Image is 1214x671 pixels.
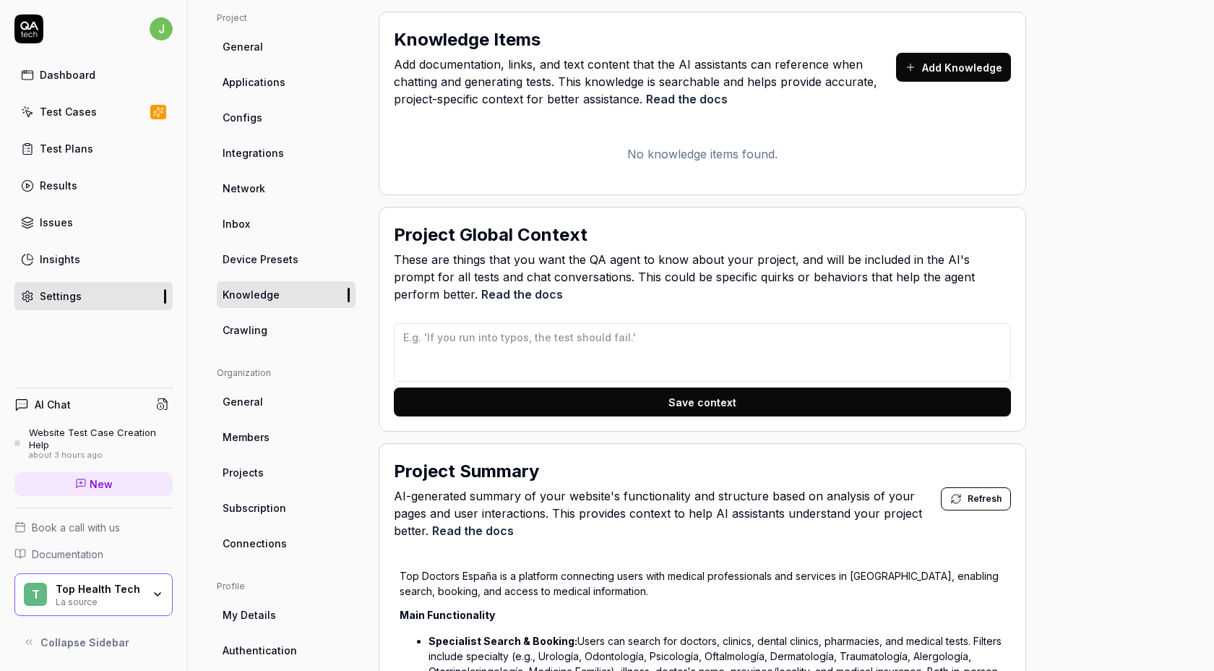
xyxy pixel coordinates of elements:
a: Issues [14,208,173,236]
span: General [223,394,263,409]
a: Read the docs [481,287,563,302]
a: Settings [14,282,173,310]
button: Collapse Sidebar [14,628,173,657]
div: Dashboard [40,67,95,82]
div: Issues [40,215,73,230]
div: Profile [217,580,356,593]
span: General [223,39,263,54]
span: Projects [223,465,264,480]
span: These are things that you want the QA agent to know about your project, and will be included in t... [394,251,1011,303]
a: Applications [217,69,356,95]
div: Website Test Case Creation Help [29,427,173,450]
span: Authentication [223,643,297,658]
a: Book a call with us [14,520,173,535]
h3: Main Functionality [400,607,1005,623]
a: Network [217,175,356,202]
a: Results [14,171,173,200]
span: Integrations [223,145,284,161]
span: Subscription [223,500,286,516]
a: My Details [217,602,356,628]
a: Device Presets [217,246,356,273]
span: Applications [223,74,285,90]
div: Test Plans [40,141,93,156]
a: General [217,388,356,415]
div: Insights [40,252,80,267]
a: Test Cases [14,98,173,126]
a: Members [217,424,356,450]
span: Refresh [968,492,1002,505]
button: j [150,14,173,43]
h4: AI Chat [35,397,71,412]
strong: Specialist Search & Booking: [429,635,577,647]
span: My Details [223,607,276,623]
span: Knowledge [223,287,280,302]
span: Members [223,429,270,445]
div: Settings [40,289,82,304]
div: Top Health Tech [56,583,142,596]
span: Documentation [32,547,103,562]
a: Documentation [14,547,173,562]
a: Projects [217,459,356,486]
a: Knowledge [217,281,356,308]
p: No knowledge items found. [394,145,1011,163]
a: Dashboard [14,61,173,89]
span: Inbox [223,216,250,231]
span: Configs [223,110,262,125]
button: TTop Health TechLa source [14,573,173,617]
a: General [217,33,356,60]
a: Inbox [217,210,356,237]
a: Insights [14,245,173,273]
h2: Project Summary [394,458,539,484]
div: Test Cases [40,104,97,119]
button: Save context [394,388,1011,416]
a: Read the docs [432,523,514,538]
a: Website Test Case Creation Helpabout 3 hours ago [14,427,173,460]
a: Crawling [217,317,356,343]
button: Add Knowledge [896,53,1011,82]
a: Integrations [217,140,356,166]
span: Network [223,181,265,196]
a: New [14,472,173,496]
div: about 3 hours ago [29,450,173,461]
div: Project [217,12,356,25]
p: Top Doctors España is a platform connecting users with medical professionals and services in [GEO... [400,568,1005,599]
div: La source [56,595,142,607]
span: AI-generated summary of your website's functionality and structure based on analysis of your page... [394,487,941,539]
h2: Project Global Context [394,222,587,248]
a: Configs [217,104,356,131]
span: j [150,17,173,40]
span: Crawling [223,322,267,338]
span: New [90,476,113,492]
div: Organization [217,367,356,380]
span: Device Presets [223,252,298,267]
span: Book a call with us [32,520,120,535]
a: Test Plans [14,134,173,163]
span: Connections [223,536,287,551]
button: Refresh [941,487,1011,510]
h2: Knowledge Items [394,27,541,53]
a: Read the docs [646,92,728,106]
a: Subscription [217,495,356,521]
a: Connections [217,530,356,557]
span: Add documentation, links, and text content that the AI assistants can reference when chatting and... [394,56,896,108]
a: Authentication [217,637,356,664]
div: Results [40,178,77,193]
span: Collapse Sidebar [40,635,129,650]
span: T [24,583,47,606]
